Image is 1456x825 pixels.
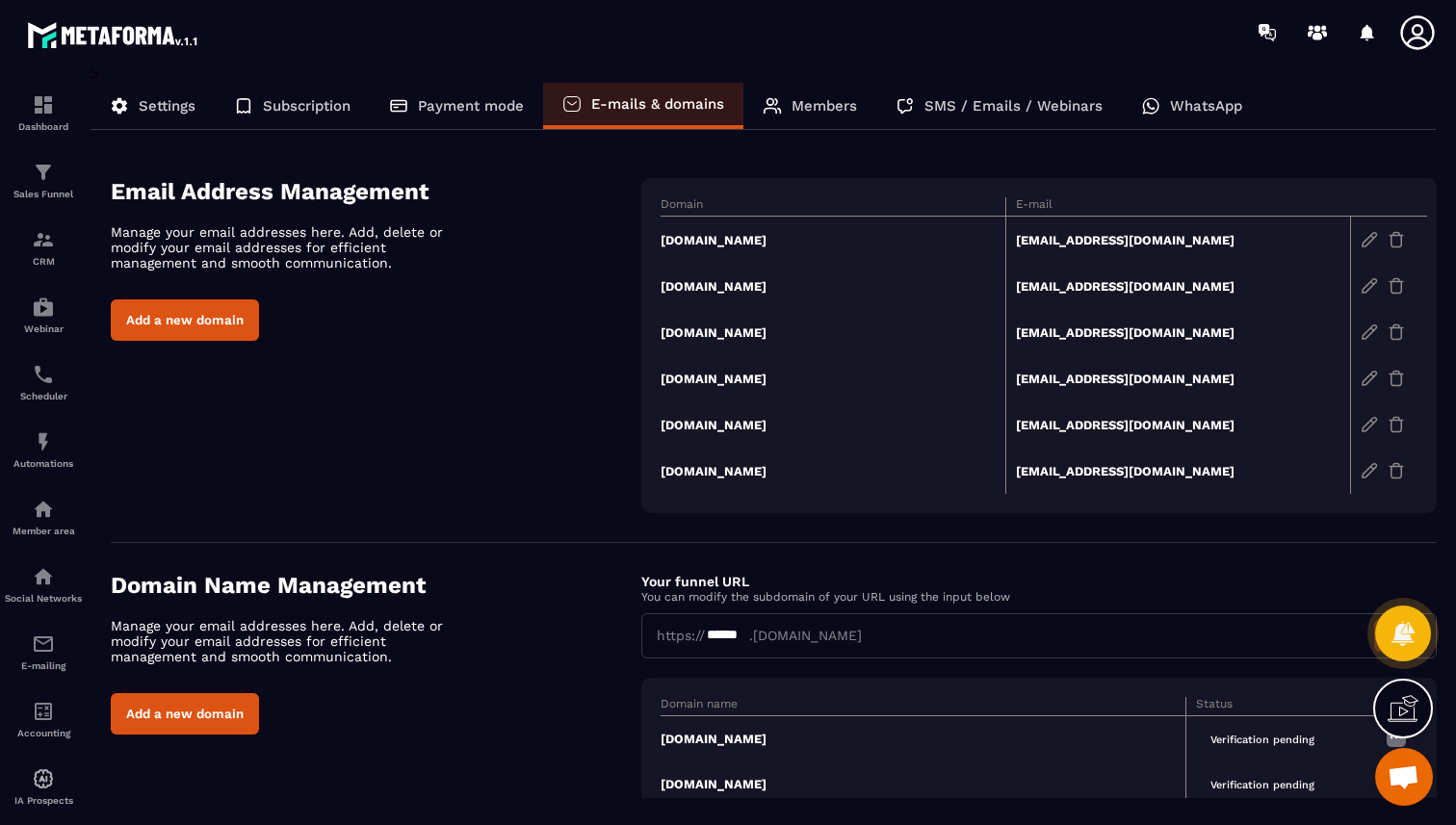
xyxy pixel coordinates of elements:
[32,161,55,184] img: formation
[1361,462,1378,479] img: edit-gr.78e3acdd.svg
[5,348,82,416] a: schedulerschedulerScheduler
[641,574,749,589] label: Your funnel URL
[32,565,55,588] img: social-network
[1388,277,1405,295] img: trash-gr.2c9399ab.svg
[32,93,55,116] img: formation
[1361,370,1378,387] img: edit-gr.78e3acdd.svg
[5,685,82,753] a: accountantaccountantAccounting
[5,146,82,214] a: formationformationSales Funnel
[5,416,82,483] a: automationsautomationsAutomations
[418,97,524,115] p: Payment mode
[32,498,55,521] img: automations
[1361,231,1378,248] img: edit-gr.78e3acdd.svg
[32,363,55,386] img: scheduler
[32,430,55,453] img: automations
[1005,263,1350,309] td: [EMAIL_ADDRESS][DOMAIN_NAME]
[5,214,82,281] a: formationformationCRM
[111,693,259,735] button: Add a new domain
[5,323,82,334] p: Webinar
[32,767,55,790] img: automations
[5,281,82,348] a: automationsautomationsWebinar
[1005,309,1350,355] td: [EMAIL_ADDRESS][DOMAIN_NAME]
[5,256,82,267] p: CRM
[5,660,82,671] p: E-mailing
[1375,748,1433,806] a: Open chat
[1361,416,1378,433] img: edit-gr.78e3acdd.svg
[591,95,724,113] p: E-mails & domains
[1005,197,1350,217] th: E-mail
[1196,774,1329,796] span: Verification pending
[5,79,82,146] a: formationformationDashboard
[661,355,1005,401] td: [DOMAIN_NAME]
[5,728,82,738] p: Accounting
[1005,355,1350,401] td: [EMAIL_ADDRESS][DOMAIN_NAME]
[661,263,1005,309] td: [DOMAIN_NAME]
[5,795,82,806] p: IA Prospects
[1388,462,1405,479] img: trash-gr.2c9399ab.svg
[111,618,448,664] p: Manage your email addresses here. Add, delete or modify your email addresses for efficient manage...
[661,697,1186,716] th: Domain name
[5,458,82,469] p: Automations
[5,483,82,551] a: automationsautomationsMember area
[1005,401,1350,448] td: [EMAIL_ADDRESS][DOMAIN_NAME]
[1388,323,1405,341] img: trash-gr.2c9399ab.svg
[1170,97,1242,115] p: WhatsApp
[1005,217,1350,264] td: [EMAIL_ADDRESS][DOMAIN_NAME]
[5,593,82,604] p: Social Networks
[32,700,55,723] img: accountant
[661,715,1186,761] td: [DOMAIN_NAME]
[1388,370,1405,387] img: trash-gr.2c9399ab.svg
[1186,697,1375,716] th: Status
[1388,231,1405,248] img: trash-gr.2c9399ab.svg
[1196,729,1329,751] span: Verification pending
[661,309,1005,355] td: [DOMAIN_NAME]
[1361,323,1378,341] img: edit-gr.78e3acdd.svg
[792,97,857,115] p: Members
[111,224,448,271] p: Manage your email addresses here. Add, delete or modify your email addresses for efficient manage...
[5,189,82,199] p: Sales Funnel
[5,526,82,536] p: Member area
[661,448,1005,494] td: [DOMAIN_NAME]
[1361,277,1378,295] img: edit-gr.78e3acdd.svg
[641,590,1437,604] p: You can modify the subdomain of your URL using the input below
[5,391,82,401] p: Scheduler
[661,197,1005,217] th: Domain
[27,17,200,52] img: logo
[32,228,55,251] img: formation
[32,632,55,656] img: email
[263,97,351,115] p: Subscription
[661,401,1005,448] td: [DOMAIN_NAME]
[111,178,641,205] h4: Email Address Management
[111,572,641,599] h4: Domain Name Management
[661,217,1005,264] td: [DOMAIN_NAME]
[1388,416,1405,433] img: trash-gr.2c9399ab.svg
[924,97,1103,115] p: SMS / Emails / Webinars
[111,299,259,341] button: Add a new domain
[1005,448,1350,494] td: [EMAIL_ADDRESS][DOMAIN_NAME]
[5,551,82,618] a: social-networksocial-networkSocial Networks
[5,618,82,685] a: emailemailE-mailing
[32,296,55,319] img: automations
[5,121,82,132] p: Dashboard
[139,97,195,115] p: Settings
[661,761,1186,807] td: [DOMAIN_NAME]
